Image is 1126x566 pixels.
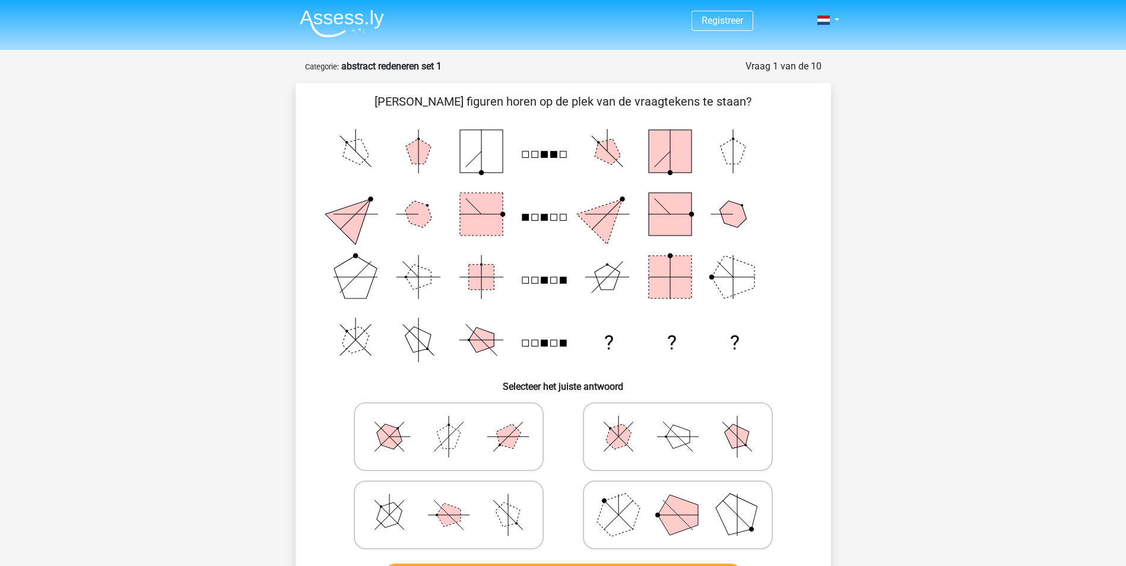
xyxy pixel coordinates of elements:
[604,331,613,354] text: ?
[300,9,384,37] img: Assessly
[746,59,821,74] div: Vraag 1 van de 10
[341,61,442,72] strong: abstract redeneren set 1
[315,371,812,392] h6: Selecteer het juiste antwoord
[315,93,812,110] p: [PERSON_NAME] figuren horen op de plek van de vraagtekens te staan?
[305,62,339,71] small: Categorie:
[702,15,743,26] a: Registreer
[730,331,740,354] text: ?
[667,331,676,354] text: ?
